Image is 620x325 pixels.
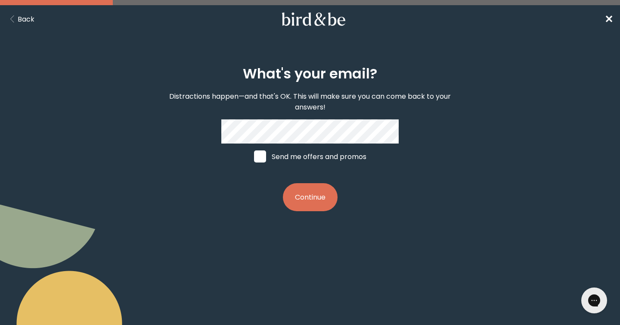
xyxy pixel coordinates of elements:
a: ✕ [604,12,613,27]
label: Send me offers and promos [246,144,375,169]
iframe: Gorgias live chat messenger [577,284,611,316]
button: Continue [283,183,338,211]
p: Distractions happen—and that's OK. This will make sure you can come back to your answers! [162,91,458,112]
span: ✕ [604,12,613,26]
button: Back Button [7,14,34,25]
h2: What's your email? [243,63,377,84]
